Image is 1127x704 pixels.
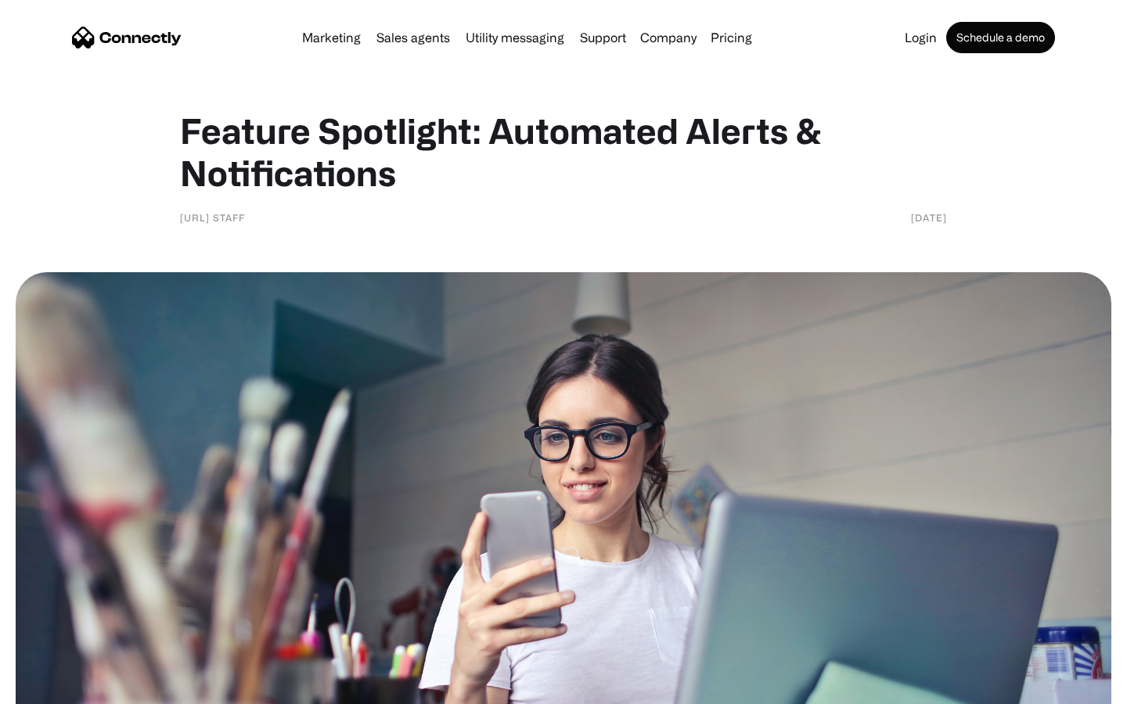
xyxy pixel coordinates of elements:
div: Company [640,27,697,48]
a: Utility messaging [459,31,571,44]
div: [URL] staff [180,210,245,225]
a: Pricing [704,31,758,44]
h1: Feature Spotlight: Automated Alerts & Notifications [180,110,947,194]
a: Login [898,31,943,44]
div: [DATE] [911,210,947,225]
a: Support [574,31,632,44]
a: Sales agents [370,31,456,44]
a: Marketing [296,31,367,44]
a: Schedule a demo [946,22,1055,53]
